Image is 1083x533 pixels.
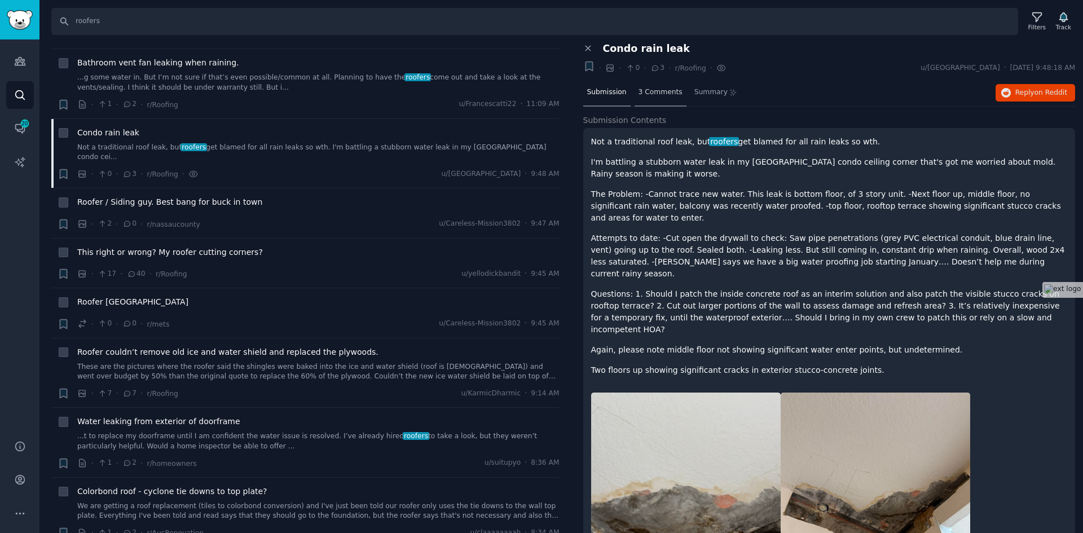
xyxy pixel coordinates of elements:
span: 7 [98,389,112,399]
a: Colorbond roof - cyclone tie downs to top plate? [77,486,267,497]
span: · [140,387,143,399]
p: Questions: 1. ⁠Should I patch the inside concrete roof as an interim solution and also patch the ... [591,288,1068,336]
span: u/[GEOGRAPHIC_DATA] [921,63,1000,73]
span: · [140,218,143,230]
p: The Problem: -Cannot trace new water. This leak is bottom floor, of 3 story unit. -Next floor up,... [591,188,1068,224]
span: 3 [650,63,664,73]
span: · [710,62,712,74]
span: Bathroom vent fan leaking when raining. [77,57,239,69]
span: · [91,268,94,280]
span: · [140,457,143,469]
span: roofers [403,432,429,440]
span: 7 [122,389,137,399]
a: Condo rain leak [77,127,139,139]
span: u/Francescatti22 [459,99,517,109]
span: · [140,99,143,111]
span: r/nassaucounty [147,221,200,228]
p: I'm battling a stubborn water leak in my [GEOGRAPHIC_DATA] condo ceiling corner that's got me wor... [591,156,1068,180]
span: r/Roofing [156,270,187,278]
span: r/mets [147,320,169,328]
span: [DATE] 9:48:18 AM [1010,63,1075,73]
span: 1 [98,458,112,468]
p: Two floors up showing significant cracks in exterior stucco-concrete joints. [591,364,1068,376]
span: 8:36 AM [531,458,559,468]
a: Not a traditional roof leak, butroofersget blamed for all rain leaks so wth. I'm battling a stubb... [77,143,560,162]
span: · [91,218,94,230]
span: · [91,387,94,399]
span: · [120,268,122,280]
span: 1 [98,99,112,109]
span: u/[GEOGRAPHIC_DATA] [442,169,521,179]
span: u/Careless-Mission3802 [439,219,521,229]
p: Not a traditional roof leak, but get blamed for all rain leaks so wth. [591,136,1068,148]
a: This right or wrong? My roofer cutting corners? [77,246,263,258]
span: · [91,457,94,469]
span: 11:09 AM [526,99,559,109]
button: Track [1052,10,1075,33]
input: Search Keyword [51,8,1018,35]
span: 2 [98,219,112,229]
span: · [140,318,143,330]
span: · [525,319,527,329]
button: Replyon Reddit [996,84,1075,102]
a: Roofer / Siding guy. Best bang for buck in town [77,196,262,208]
span: · [599,62,601,74]
span: u/Careless-Mission3802 [439,319,521,329]
span: 0 [626,63,640,73]
span: · [116,318,118,330]
span: u/KarmicDharmic [461,389,521,399]
span: · [116,218,118,230]
span: · [525,269,527,279]
span: r/Roofing [147,390,178,398]
span: · [140,168,143,180]
span: r/Roofing [147,170,178,178]
span: 17 [98,269,116,279]
span: · [525,219,527,229]
span: Summary [694,87,728,98]
p: Again, please note middle floor not showing significant water enter points, but undetermined. [591,344,1068,356]
span: 9:45 AM [531,269,559,279]
span: · [1004,63,1006,73]
span: · [91,318,94,330]
span: · [91,99,94,111]
a: We are getting a roof replacement (tiles to colorbond conversion) and I've just been told our roo... [77,501,560,521]
span: 0 [98,319,112,329]
span: · [116,387,118,399]
span: 0 [122,319,137,329]
a: These are the pictures where the roofer said the shingles were baked into the ice and water shiel... [77,362,560,382]
span: r/Roofing [147,101,178,109]
span: · [116,168,118,180]
a: Water leaking from exterior of doorframe [77,416,240,428]
span: 9:14 AM [531,389,559,399]
a: Roofer couldn’t remove old ice and water shield and replaced the plywoods. [77,346,378,358]
p: Attempts to date: -Cut open the drywall to check: Saw pipe penetrations (grey PVC electrical cond... [591,232,1068,280]
span: 0 [98,169,112,179]
span: · [116,457,118,469]
span: 3 Comments [639,87,683,98]
span: 2 [122,458,137,468]
span: Reply [1015,88,1067,98]
span: 9:48 AM [531,169,559,179]
span: 20 [20,120,30,127]
a: 20 [6,114,34,142]
a: Roofer [GEOGRAPHIC_DATA] [77,296,188,308]
span: · [182,168,184,180]
span: · [525,389,527,399]
span: roofers [404,73,431,81]
div: Track [1056,23,1071,31]
span: 2 [122,99,137,109]
span: · [525,169,527,179]
span: · [520,99,522,109]
span: 9:47 AM [531,219,559,229]
span: · [116,99,118,111]
span: r/homeowners [147,460,196,468]
a: ...t to replace my doorframe until I am confident the water issue is resolved. I’ve already hired... [77,431,560,451]
span: · [668,62,671,74]
span: · [525,458,527,468]
span: · [644,62,646,74]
